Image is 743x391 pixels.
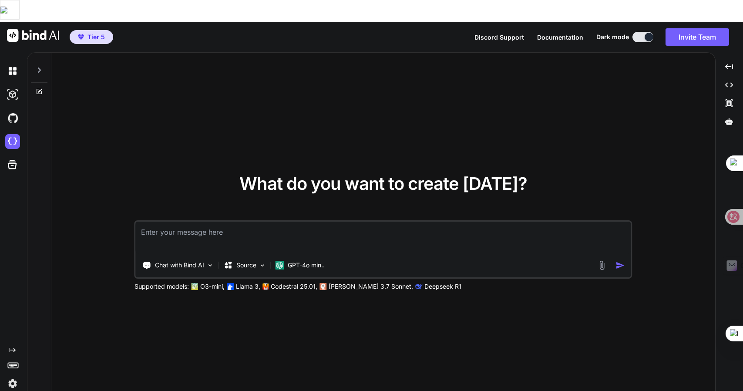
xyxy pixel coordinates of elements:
[259,262,266,269] img: Pick Models
[236,282,260,291] p: Llama 3,
[200,282,225,291] p: O3-mini,
[5,111,20,125] img: githubDark
[329,282,413,291] p: [PERSON_NAME] 3.7 Sonnet,
[236,261,256,270] p: Source
[239,173,527,194] span: What do you want to create [DATE]?
[537,33,583,42] button: Documentation
[5,64,20,78] img: darkChat
[537,34,583,41] span: Documentation
[134,282,189,291] p: Supported models:
[596,33,629,41] span: Dark mode
[416,283,423,290] img: claude
[597,260,607,270] img: attachment
[155,261,204,270] p: Chat with Bind AI
[5,376,20,391] img: settings
[87,33,105,41] span: Tier 5
[276,261,284,270] img: GPT-4o mini
[474,33,524,42] button: Discord Support
[5,87,20,102] img: darkAi-studio
[615,261,625,270] img: icon
[424,282,461,291] p: Deepseek R1
[78,34,84,40] img: premium
[5,134,20,149] img: cloudideIcon
[207,262,214,269] img: Pick Tools
[227,283,234,290] img: Llama2
[7,29,59,42] img: Bind AI
[320,283,327,290] img: claude
[666,28,729,46] button: Invite Team
[263,283,269,290] img: Mistral-AI
[271,282,317,291] p: Codestral 25.01,
[192,283,198,290] img: GPT-4
[288,261,325,270] p: GPT-4o min..
[474,34,524,41] span: Discord Support
[70,30,113,44] button: premiumTier 5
